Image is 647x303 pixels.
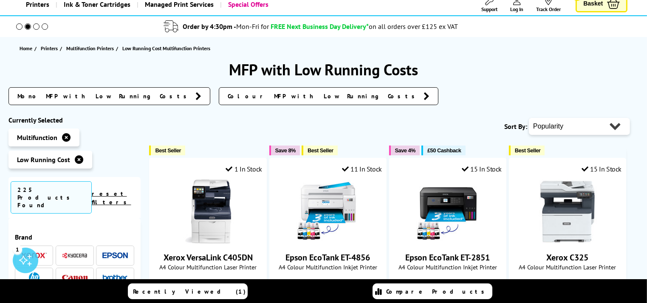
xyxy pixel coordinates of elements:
[154,263,262,271] span: A4 Colour Multifunction Laser Printer
[547,252,589,263] a: Xerox C325
[62,252,88,259] img: Kyocera
[8,116,141,124] div: Currently Selected
[308,147,333,154] span: Best Seller
[405,252,490,263] a: Epson EcoTank ET-2851
[342,165,382,173] div: 11 In Stock
[421,146,465,155] button: £50 Cashback
[225,275,236,292] span: (114)
[21,272,47,283] a: HP
[29,272,40,283] img: HP
[11,181,92,214] span: 225 Products Found
[183,22,269,31] span: Order by 4:30pm -
[102,250,128,261] a: Epson
[416,237,480,245] a: Epson EcoTank ET-2851
[285,252,370,263] a: Epson EcoTank ET-4856
[586,275,594,292] span: (84)
[274,263,382,271] span: A4 Colour Multifunction Inkjet Printer
[155,147,181,154] span: Best Seller
[302,146,338,155] button: Best Seller
[345,275,356,292] span: (104)
[373,283,492,299] a: Compare Products
[427,147,461,154] span: £50 Cashback
[102,274,128,280] img: Brother
[176,237,240,245] a: Xerox VersaLink C405DN
[102,252,128,259] img: Epson
[296,237,360,245] a: Epson EcoTank ET-4856
[128,283,248,299] a: Recently Viewed (1)
[13,245,22,254] div: 1
[466,275,474,292] span: (98)
[66,44,114,53] span: Multifunction Printers
[41,44,58,53] span: Printers
[20,44,34,53] a: Home
[17,155,70,164] span: Low Running Cost
[504,122,527,131] span: Sort By:
[8,60,639,80] h1: MFP with Low Running Costs
[17,92,191,100] span: Mono MFP with Low Running Costs
[536,237,599,245] a: Xerox C325
[17,133,57,142] span: Multifunction
[269,146,300,155] button: Save 8%
[164,252,253,263] a: Xerox VersaLink C405DN
[510,6,523,12] span: Log In
[4,19,617,34] li: modal_delivery
[582,165,622,173] div: 15 In Stock
[394,263,502,271] span: A4 Colour Multifunction Inkjet Printer
[462,165,502,173] div: 15 In Stock
[369,22,458,31] div: on all orders over £125 ex VAT
[228,92,419,100] span: Colour MFP with Low Running Costs
[122,45,210,51] span: Low Running Cost Multifunction Printers
[41,44,60,53] a: Printers
[8,87,210,105] a: Mono MFP with Low Running Costs
[66,44,116,53] a: Multifunction Printers
[536,180,599,243] img: Xerox C325
[481,6,497,12] span: Support
[15,233,134,241] div: Brand
[236,22,269,31] span: Mon-Fri for
[176,180,240,243] img: Xerox VersaLink C405DN
[226,165,262,173] div: 1 In Stock
[387,288,489,295] span: Compare Products
[62,272,88,283] a: Canon
[62,275,88,280] img: Canon
[395,147,415,154] span: Save 4%
[271,22,369,31] span: FREE Next Business Day Delivery*
[219,87,438,105] a: Colour MFP with Low Running Costs
[389,146,420,155] button: Save 4%
[133,288,246,295] span: Recently Viewed (1)
[275,147,296,154] span: Save 8%
[509,146,545,155] button: Best Seller
[296,180,360,243] img: Epson EcoTank ET-4856
[515,147,541,154] span: Best Seller
[514,263,622,271] span: A4 Colour Multifunction Laser Printer
[416,180,480,243] img: Epson EcoTank ET-2851
[102,272,128,283] a: Brother
[92,190,131,206] a: reset filters
[62,250,88,261] a: Kyocera
[149,146,185,155] button: Best Seller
